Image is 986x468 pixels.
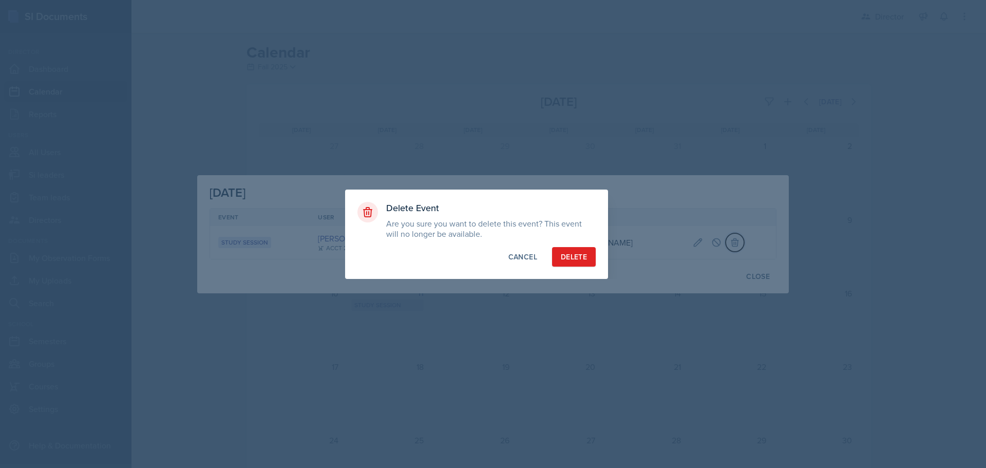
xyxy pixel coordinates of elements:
button: Cancel [500,247,546,267]
div: Cancel [508,252,537,262]
button: Delete [552,247,596,267]
div: Delete [561,252,587,262]
h3: Delete Event [386,202,596,214]
p: Are you sure you want to delete this event? This event will no longer be available. [386,218,596,239]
